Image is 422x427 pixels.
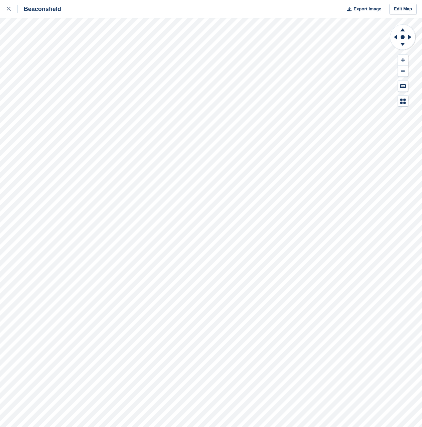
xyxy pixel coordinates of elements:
[18,5,61,13] div: Beaconsfield
[398,96,408,107] button: Map Legend
[343,4,381,15] button: Export Image
[354,6,381,12] span: Export Image
[398,81,408,92] button: Keyboard Shortcuts
[398,66,408,77] button: Zoom Out
[398,55,408,66] button: Zoom In
[389,4,417,15] a: Edit Map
